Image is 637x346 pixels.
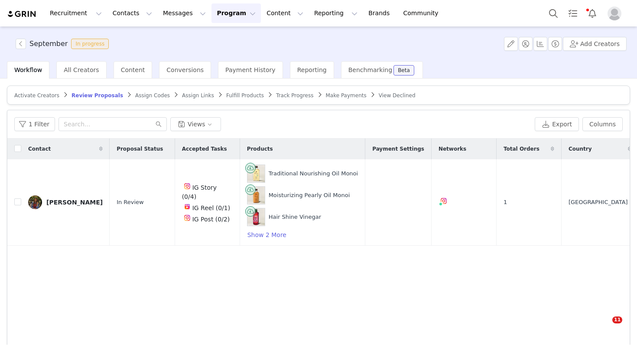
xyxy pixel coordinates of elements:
img: instagram.svg [184,183,191,190]
button: Views [170,117,221,131]
span: In Review [117,198,144,207]
button: Messages [158,3,211,23]
span: Country [569,145,592,153]
span: In progress [71,39,109,49]
img: Product Image [247,165,265,182]
img: Product Image [247,208,265,226]
img: placeholder-profile.jpg [608,7,621,20]
i: icon: search [156,121,162,127]
span: Contact [28,145,51,153]
span: Total Orders [504,145,539,153]
a: [PERSON_NAME] [28,195,103,209]
span: Workflow [14,66,42,73]
button: Add Creators [563,37,627,51]
button: Export [535,117,579,131]
button: Contacts [107,3,157,23]
span: IG Post (0/2) [192,216,230,223]
span: IG Reel (0/1) [192,204,231,211]
span: IG Story (0/4) [182,184,217,200]
h3: September [29,39,68,49]
input: Search... [58,117,167,131]
img: instagram.svg [184,214,191,221]
span: Payment History [225,66,276,73]
span: Accepted Tasks [182,145,227,153]
span: Assign Codes [135,92,170,99]
button: Recruitment [45,3,107,23]
span: All Creators [64,66,99,73]
div: Beta [398,68,410,73]
span: Reporting [297,66,327,73]
span: Networks [439,145,466,153]
a: Community [398,3,448,23]
span: Proposal Status [117,145,163,153]
div: Moisturizing Pearly Oil Monoi [269,191,350,200]
span: Conversions [166,66,204,73]
img: instagram.svg [440,198,447,204]
span: Make Payments [326,92,367,99]
span: Assign Links [182,92,214,99]
button: Search [544,3,563,23]
button: 1 Filter [14,117,55,131]
button: Reporting [309,3,363,23]
span: View Declined [379,92,416,99]
button: Notifications [583,3,602,23]
span: Content [121,66,145,73]
button: Content [261,3,309,23]
a: Tasks [563,3,582,23]
span: Fulfill Products [226,92,264,99]
button: Columns [582,117,623,131]
span: 11 [612,316,622,323]
button: Program [211,3,261,23]
img: 79b73fc9-18c1-4280-b074-a4405440b8cd.jpg [28,195,42,209]
div: Traditional Nourishing Oil Monoi [269,169,358,178]
span: Benchmarking [348,66,392,73]
img: instagram-reels.svg [184,203,191,210]
img: grin logo [7,10,37,18]
span: Products [247,145,273,153]
a: Brands [363,3,397,23]
div: Hair Shine Vinegar [269,213,321,221]
button: Show 2 More [247,230,287,240]
span: Activate Creators [14,92,59,99]
button: Profile [602,7,630,20]
span: Track Progress [276,92,313,99]
div: [PERSON_NAME] [46,199,103,206]
img: Product Image [247,187,265,204]
span: Review Proposals [71,92,123,99]
span: [object Object] [16,39,112,49]
span: Payment Settings [372,145,424,153]
span: 1 [504,198,507,207]
iframe: Intercom live chat [595,316,615,337]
